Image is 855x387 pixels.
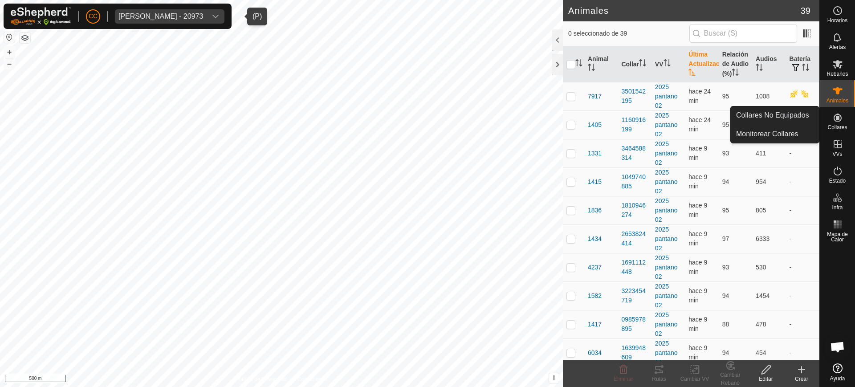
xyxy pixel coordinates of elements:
[588,206,602,215] span: 1836
[651,46,685,82] th: VV
[829,45,846,50] span: Alertas
[655,169,678,195] a: 2025 pantano 02
[549,373,559,383] button: i
[752,338,786,367] td: 454
[621,172,647,191] div: 1049740885
[655,254,678,280] a: 2025 pantano 02
[689,24,797,43] input: Buscar (S)
[207,9,224,24] div: dropdown trigger
[784,375,819,383] div: Crear
[722,207,729,214] span: 95
[588,92,602,101] span: 7917
[786,253,819,281] td: -
[688,259,707,275] span: 9 sept 2025, 15:20
[688,344,707,361] span: 9 sept 2025, 15:20
[829,178,846,183] span: Estado
[688,116,711,133] span: 9 sept 2025, 15:05
[752,224,786,253] td: 6333
[588,291,602,301] span: 1582
[826,71,848,77] span: Rebaños
[688,88,711,104] span: 9 sept 2025, 15:05
[688,316,707,332] span: 9 sept 2025, 15:20
[655,83,678,109] a: 2025 pantano 02
[688,202,707,218] span: 9 sept 2025, 15:20
[801,4,810,17] span: 39
[11,7,71,25] img: Logo Gallagher
[752,196,786,224] td: 805
[722,321,729,328] span: 88
[568,5,801,16] h2: Animales
[786,139,819,167] td: -
[752,167,786,196] td: 954
[786,338,819,367] td: -
[752,253,786,281] td: 530
[722,264,729,271] span: 93
[832,205,843,210] span: Infra
[655,140,678,166] a: 2025 pantano 02
[736,129,798,139] span: Monitorear Collares
[588,120,602,130] span: 1405
[588,263,602,272] span: 4237
[827,125,847,130] span: Collares
[655,197,678,223] a: 2025 pantano 02
[820,360,855,385] a: Ayuda
[786,196,819,224] td: -
[614,376,633,382] span: Eliminar
[618,46,651,82] th: Collar
[824,334,851,360] div: Chat abierto
[4,32,15,43] button: Restablecer Mapa
[832,151,842,157] span: VVs
[236,375,287,383] a: Política de Privacidad
[641,375,677,383] div: Rutas
[786,310,819,338] td: -
[4,47,15,57] button: +
[748,375,784,383] div: Editar
[688,287,707,304] span: 9 sept 2025, 15:20
[621,258,647,277] div: 1691112448
[826,98,848,103] span: Animales
[731,106,819,124] a: Collares No Equipados
[786,46,819,82] th: Batería
[736,110,809,121] span: Collares No Equipados
[655,340,678,366] a: 2025 pantano 02
[621,144,647,163] div: 3464588314
[584,46,618,82] th: Animal
[664,61,671,68] p-sorticon: Activar para ordenar
[827,18,847,23] span: Horarios
[722,292,729,299] span: 94
[588,348,602,358] span: 6034
[830,376,845,381] span: Ayuda
[621,343,647,362] div: 1639948609
[20,33,30,43] button: Capas del Mapa
[588,149,602,158] span: 1331
[786,167,819,196] td: -
[655,226,678,252] a: 2025 pantano 02
[752,82,786,110] td: 1008
[722,349,729,356] span: 94
[712,371,748,387] div: Cambiar Rebaño
[621,87,647,106] div: 3501542195
[685,46,718,82] th: Última Actualización
[115,9,207,24] span: Rafael Ovispo Rodriguez - 20973
[752,46,786,82] th: Audios
[621,286,647,305] div: 3223454719
[688,230,707,247] span: 9 sept 2025, 15:20
[732,70,739,77] p-sorticon: Activar para ordenar
[688,173,707,190] span: 9 sept 2025, 15:20
[719,46,752,82] th: Relación de Audio (%)
[688,70,696,77] p-sorticon: Activar para ordenar
[756,65,763,72] p-sorticon: Activar para ordenar
[588,177,602,187] span: 1415
[655,311,678,337] a: 2025 pantano 02
[731,125,819,143] a: Monitorear Collares
[752,281,786,310] td: 1454
[621,115,647,134] div: 1160916199
[688,145,707,161] span: 9 sept 2025, 15:20
[655,112,678,138] a: 2025 pantano 02
[118,13,203,20] div: [PERSON_NAME] - 20973
[89,12,98,21] span: CC
[297,375,327,383] a: Contáctenos
[722,121,729,128] span: 95
[621,315,647,334] div: 0985978895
